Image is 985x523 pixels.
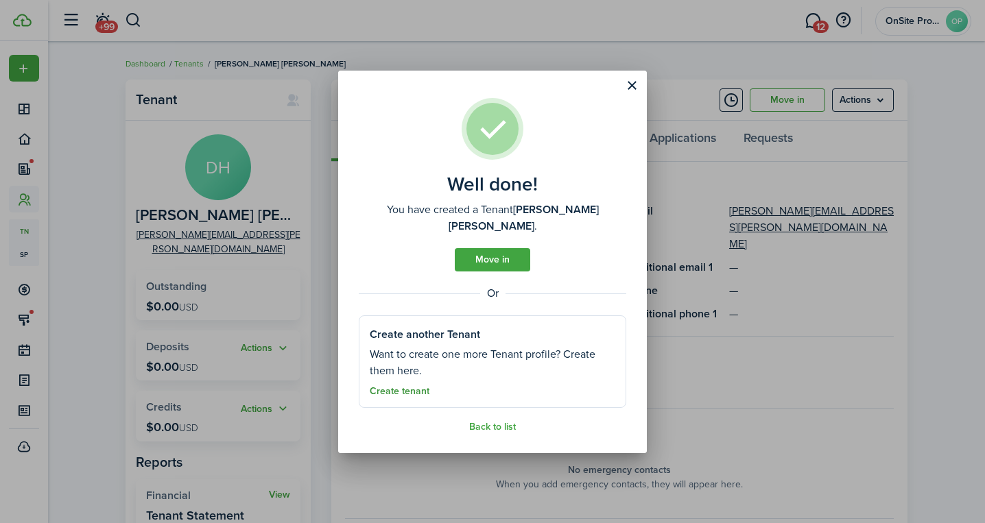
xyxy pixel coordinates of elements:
[370,326,480,343] well-done-section-title: Create another Tenant
[359,202,626,234] well-done-description: You have created a Tenant .
[370,346,615,379] well-done-section-description: Want to create one more Tenant profile? Create them here.
[455,248,530,271] a: Move in
[620,74,643,97] button: Close modal
[449,202,599,234] b: [PERSON_NAME] [PERSON_NAME]
[359,285,626,302] well-done-separator: Or
[469,422,516,433] a: Back to list
[447,173,538,195] well-done-title: Well done!
[370,386,429,397] a: Create tenant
